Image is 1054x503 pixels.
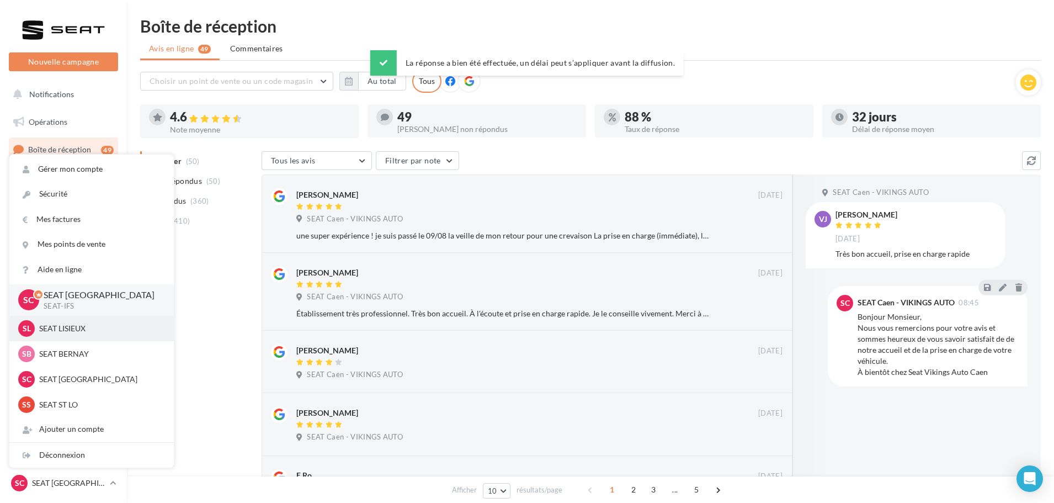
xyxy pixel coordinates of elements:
[488,486,497,495] span: 10
[7,83,116,106] button: Notifications
[758,268,782,278] span: [DATE]
[23,294,34,306] span: SC
[1016,465,1043,492] div: Open Intercom Messenger
[7,166,120,189] a: Visibilité en ligne
[44,289,156,301] p: SEAT [GEOGRAPHIC_DATA]
[858,299,955,306] div: SEAT Caen - VIKINGS AUTO
[835,248,997,260] div: Très bon accueil, prise en charge rapide
[835,211,897,219] div: [PERSON_NAME]
[29,89,74,99] span: Notifications
[28,145,91,154] span: Boîte de réception
[140,72,333,91] button: Choisir un point de vente ou un code magasin
[29,117,67,126] span: Opérations
[22,374,31,385] span: SC
[339,72,406,91] button: Au total
[7,194,120,217] a: Campagnes
[688,481,705,499] span: 5
[307,370,403,380] span: SEAT Caen - VIKINGS AUTO
[666,481,684,499] span: ...
[9,473,118,494] a: SC SEAT [GEOGRAPHIC_DATA]
[172,216,190,225] span: (410)
[819,214,827,225] span: VJ
[230,43,283,54] span: Commentaires
[170,111,350,124] div: 4.6
[645,481,662,499] span: 3
[296,189,358,200] div: [PERSON_NAME]
[7,276,120,299] a: Calendrier
[9,207,174,232] a: Mes factures
[151,176,202,187] span: Non répondus
[307,292,403,302] span: SEAT Caen - VIKINGS AUTO
[101,146,114,155] div: 49
[758,190,782,200] span: [DATE]
[39,348,161,359] p: SEAT BERNAY
[858,311,1019,378] div: Bonjour Monsieur, Nous vous remercions pour votre avis et sommes heureux de vous savoir satisfait...
[296,470,312,481] div: E Ro
[852,111,1032,123] div: 32 jours
[835,234,860,244] span: [DATE]
[7,340,120,373] a: Campagnes DataOnDemand
[262,151,372,170] button: Tous les avis
[358,72,406,91] button: Au total
[397,111,577,123] div: 49
[271,156,316,165] span: Tous les avis
[9,52,118,71] button: Nouvelle campagne
[625,125,805,133] div: Taux de réponse
[39,399,161,410] p: SEAT ST LO
[758,472,782,481] span: [DATE]
[9,443,174,468] div: Déconnexion
[170,126,350,134] div: Note moyenne
[15,478,24,489] span: SC
[625,481,642,499] span: 2
[296,407,358,419] div: [PERSON_NAME]
[625,111,805,123] div: 88 %
[296,230,711,241] div: une super expérience ! je suis passé le 09/08 la veille de mon retour pour une crevaison La prise...
[206,177,220,186] span: (50)
[9,417,174,442] div: Ajouter un compte
[7,137,120,161] a: Boîte de réception49
[758,409,782,419] span: [DATE]
[412,70,441,93] div: Tous
[39,323,161,334] p: SEAT LISIEUX
[190,197,209,205] span: (360)
[296,267,358,278] div: [PERSON_NAME]
[150,76,313,86] span: Choisir un point de vente ou un code magasin
[307,214,403,224] span: SEAT Caen - VIKINGS AUTO
[7,303,120,336] a: PLV et print personnalisable
[758,346,782,356] span: [DATE]
[9,257,174,282] a: Aide en ligne
[9,232,174,257] a: Mes points de vente
[852,125,1032,133] div: Délai de réponse moyen
[517,485,562,495] span: résultats/page
[39,374,161,385] p: SEAT [GEOGRAPHIC_DATA]
[376,151,459,170] button: Filtrer par note
[7,248,120,272] a: Médiathèque
[397,125,577,133] div: [PERSON_NAME] non répondus
[32,478,105,489] p: SEAT [GEOGRAPHIC_DATA]
[296,308,711,319] div: Établissement très professionnel. Très bon accueil. À l'écoute et prise en charge rapide. Je le c...
[833,188,929,198] span: SEAT Caen - VIKINGS AUTO
[140,18,1041,34] div: Boîte de réception
[603,481,621,499] span: 1
[7,110,120,134] a: Opérations
[44,301,156,311] p: SEAT-IFS
[9,157,174,182] a: Gérer mon compte
[959,299,979,306] span: 08:45
[452,485,477,495] span: Afficher
[22,348,31,359] span: SB
[370,50,684,76] div: La réponse a bien été effectuée, un délai peut s’appliquer avant la diffusion.
[22,399,31,410] span: SS
[840,298,850,309] span: SC
[9,182,174,207] a: Sécurité
[7,221,120,244] a: Contacts
[23,323,31,334] span: SL
[483,483,511,499] button: 10
[307,432,403,442] span: SEAT Caen - VIKINGS AUTO
[296,345,358,356] div: [PERSON_NAME]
